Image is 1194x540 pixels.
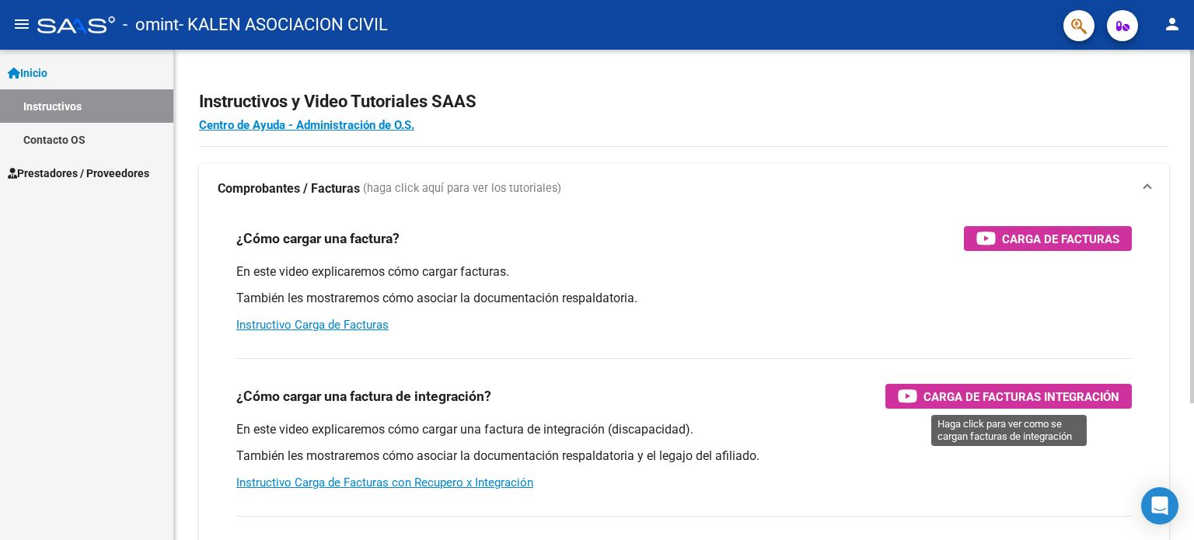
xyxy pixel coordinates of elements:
p: También les mostraremos cómo asociar la documentación respaldatoria y el legajo del afiliado. [236,448,1132,465]
span: Carga de Facturas Integración [923,387,1119,406]
p: En este video explicaremos cómo cargar una factura de integración (discapacidad). [236,421,1132,438]
h2: Instructivos y Video Tutoriales SAAS [199,87,1169,117]
p: También les mostraremos cómo asociar la documentación respaldatoria. [236,290,1132,307]
span: - KALEN ASOCIACION CIVIL [179,8,388,42]
a: Centro de Ayuda - Administración de O.S. [199,118,414,132]
span: Inicio [8,64,47,82]
h3: ¿Cómo cargar una factura de integración? [236,385,491,407]
span: Prestadores / Proveedores [8,165,149,182]
strong: Comprobantes / Facturas [218,180,360,197]
span: (haga click aquí para ver los tutoriales) [363,180,561,197]
mat-icon: menu [12,15,31,33]
mat-icon: person [1163,15,1182,33]
div: Open Intercom Messenger [1141,487,1178,524]
p: En este video explicaremos cómo cargar facturas. [236,263,1132,280]
h3: ¿Cómo cargar una factura? [236,228,400,249]
button: Carga de Facturas [964,226,1132,251]
mat-expansion-panel-header: Comprobantes / Facturas (haga click aquí para ver los tutoriales) [199,164,1169,214]
span: Carga de Facturas [1002,229,1119,249]
button: Carga de Facturas Integración [885,384,1132,409]
a: Instructivo Carga de Facturas con Recupero x Integración [236,476,533,489]
a: Instructivo Carga de Facturas [236,318,389,332]
span: - omint [123,8,179,42]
